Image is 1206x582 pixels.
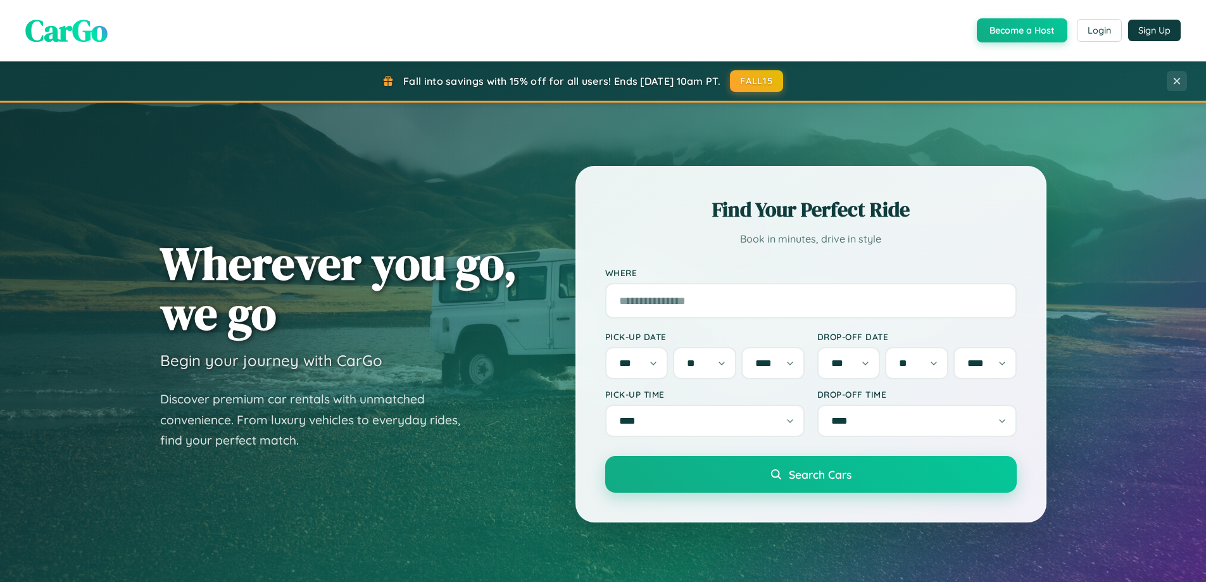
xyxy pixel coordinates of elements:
span: Search Cars [789,467,851,481]
h2: Find Your Perfect Ride [605,196,1017,224]
label: Where [605,267,1017,278]
label: Pick-up Time [605,389,805,400]
h3: Begin your journey with CarGo [160,351,382,370]
p: Discover premium car rentals with unmatched convenience. From luxury vehicles to everyday rides, ... [160,389,477,451]
button: Become a Host [977,18,1067,42]
button: FALL15 [730,70,783,92]
button: Sign Up [1128,20,1181,41]
span: Fall into savings with 15% off for all users! Ends [DATE] 10am PT. [403,75,720,87]
h1: Wherever you go, we go [160,238,517,338]
button: Login [1077,19,1122,42]
p: Book in minutes, drive in style [605,230,1017,248]
span: CarGo [25,9,108,51]
label: Drop-off Date [817,331,1017,342]
label: Drop-off Time [817,389,1017,400]
button: Search Cars [605,456,1017,493]
label: Pick-up Date [605,331,805,342]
